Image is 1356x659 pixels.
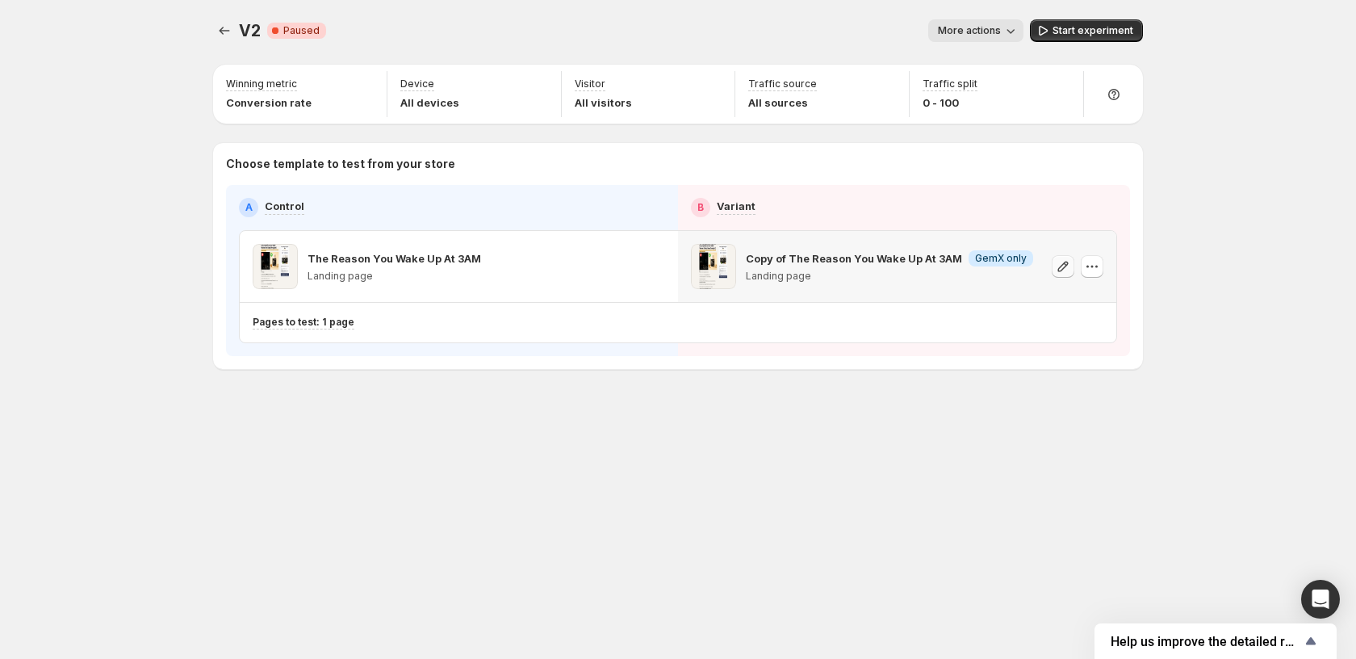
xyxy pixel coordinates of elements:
[1053,24,1133,37] span: Start experiment
[226,78,297,90] p: Winning metric
[308,250,481,267] p: The Reason You Wake Up At 3AM
[923,78,977,90] p: Traffic split
[1301,580,1340,619] div: Open Intercom Messenger
[226,94,312,111] p: Conversion rate
[1111,632,1320,651] button: Show survey - Help us improve the detailed report for A/B campaigns
[748,94,817,111] p: All sources
[308,270,481,283] p: Landing page
[226,156,1130,172] p: Choose template to test from your store
[265,198,304,214] p: Control
[575,78,605,90] p: Visitor
[575,94,632,111] p: All visitors
[697,201,704,214] h2: B
[1030,19,1143,42] button: Start experiment
[975,252,1027,265] span: GemX only
[923,94,977,111] p: 0 - 100
[691,244,736,289] img: Copy of The Reason You Wake Up At 3AM
[283,24,320,37] span: Paused
[213,19,236,42] button: Experiments
[717,198,755,214] p: Variant
[245,201,253,214] h2: A
[1111,634,1301,649] span: Help us improve the detailed report for A/B campaigns
[746,270,1033,283] p: Landing page
[253,244,298,289] img: The Reason You Wake Up At 3AM
[253,316,354,329] p: Pages to test: 1 page
[239,21,261,40] span: V2
[400,78,434,90] p: Device
[748,78,817,90] p: Traffic source
[746,250,962,267] p: Copy of The Reason You Wake Up At 3AM
[400,94,459,111] p: All devices
[938,24,1001,37] span: More actions
[928,19,1023,42] button: More actions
